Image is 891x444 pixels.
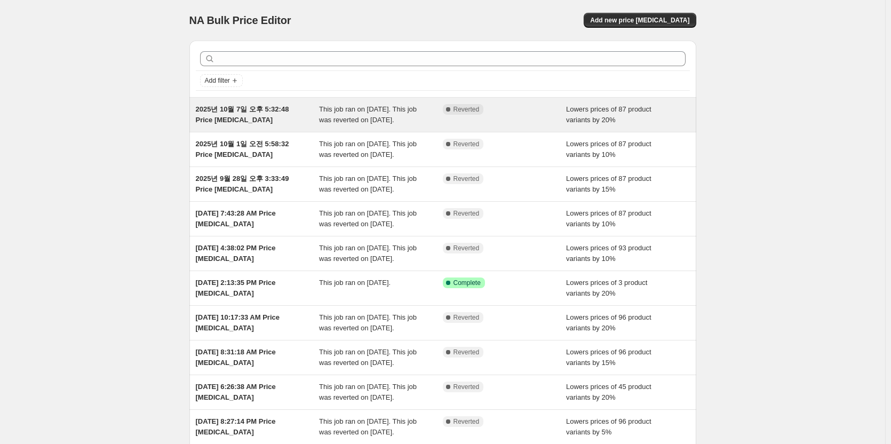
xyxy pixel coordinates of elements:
[454,313,480,322] span: Reverted
[319,417,417,436] span: This job ran on [DATE]. This job was reverted on [DATE].
[566,348,651,367] span: Lowers prices of 96 product variants by 15%
[566,279,647,297] span: Lowers prices of 3 product variants by 20%
[454,383,480,391] span: Reverted
[566,417,651,436] span: Lowers prices of 96 product variants by 5%
[454,209,480,218] span: Reverted
[590,16,689,25] span: Add new price [MEDICAL_DATA]
[319,279,391,287] span: This job ran on [DATE].
[196,313,280,332] span: [DATE] 10:17:33 AM Price [MEDICAL_DATA]
[196,244,276,263] span: [DATE] 4:38:02 PM Price [MEDICAL_DATA]
[196,383,276,401] span: [DATE] 6:26:38 AM Price [MEDICAL_DATA]
[566,244,651,263] span: Lowers prices of 93 product variants by 10%
[566,140,651,158] span: Lowers prices of 87 product variants by 10%
[454,244,480,252] span: Reverted
[319,244,417,263] span: This job ran on [DATE]. This job was reverted on [DATE].
[205,76,230,85] span: Add filter
[319,140,417,158] span: This job ran on [DATE]. This job was reverted on [DATE].
[454,105,480,114] span: Reverted
[319,175,417,193] span: This job ran on [DATE]. This job was reverted on [DATE].
[566,209,651,228] span: Lowers prices of 87 product variants by 10%
[566,175,651,193] span: Lowers prices of 87 product variants by 15%
[319,105,417,124] span: This job ran on [DATE]. This job was reverted on [DATE].
[454,140,480,148] span: Reverted
[566,313,651,332] span: Lowers prices of 96 product variants by 20%
[196,175,289,193] span: 2025년 9월 28일 오후 3:33:49 Price [MEDICAL_DATA]
[454,175,480,183] span: Reverted
[196,140,289,158] span: 2025년 10월 1일 오전 5:58:32 Price [MEDICAL_DATA]
[566,383,651,401] span: Lowers prices of 45 product variants by 20%
[319,209,417,228] span: This job ran on [DATE]. This job was reverted on [DATE].
[200,74,243,87] button: Add filter
[189,14,291,26] span: NA Bulk Price Editor
[566,105,651,124] span: Lowers prices of 87 product variants by 20%
[196,417,276,436] span: [DATE] 8:27:14 PM Price [MEDICAL_DATA]
[196,209,276,228] span: [DATE] 7:43:28 AM Price [MEDICAL_DATA]
[319,313,417,332] span: This job ran on [DATE]. This job was reverted on [DATE].
[454,348,480,356] span: Reverted
[584,13,696,28] button: Add new price [MEDICAL_DATA]
[319,383,417,401] span: This job ran on [DATE]. This job was reverted on [DATE].
[319,348,417,367] span: This job ran on [DATE]. This job was reverted on [DATE].
[196,105,289,124] span: 2025년 10월 7일 오후 5:32:48 Price [MEDICAL_DATA]
[454,417,480,426] span: Reverted
[196,348,276,367] span: [DATE] 8:31:18 AM Price [MEDICAL_DATA]
[454,279,481,287] span: Complete
[196,279,276,297] span: [DATE] 2:13:35 PM Price [MEDICAL_DATA]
